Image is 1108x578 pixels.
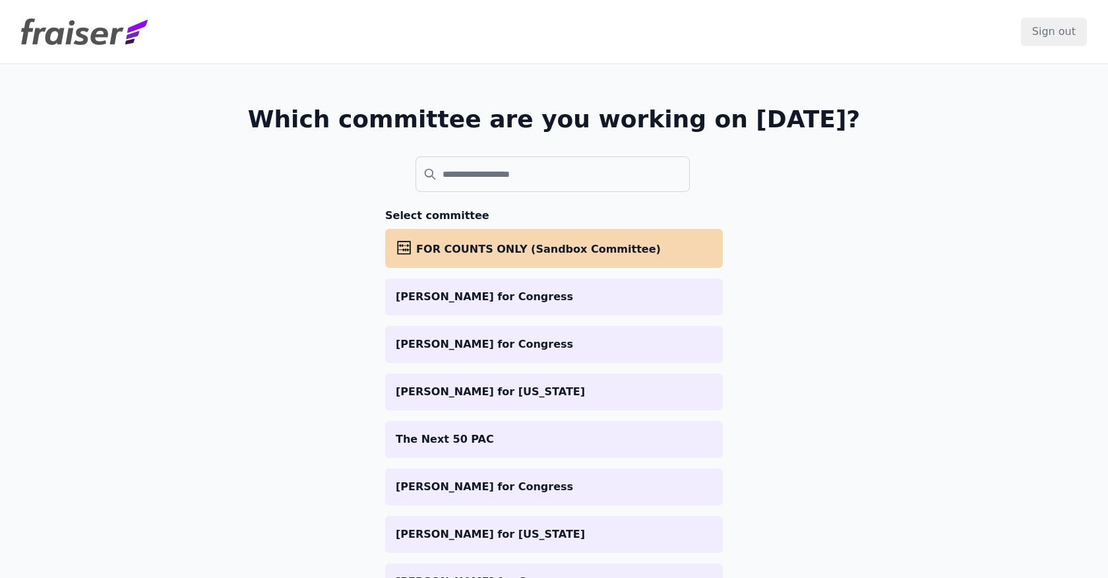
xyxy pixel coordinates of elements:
[1021,18,1087,46] input: Sign out
[385,229,723,268] a: FOR COUNTS ONLY (Sandbox Committee)
[396,337,712,352] p: [PERSON_NAME] for Congress
[396,432,712,447] p: The Next 50 PAC
[396,479,712,495] p: [PERSON_NAME] for Congress
[248,106,861,133] h1: Which committee are you working on [DATE]?
[385,208,723,224] h3: Select committee
[385,516,723,553] a: [PERSON_NAME] for [US_STATE]
[396,527,712,542] p: [PERSON_NAME] for [US_STATE]
[385,373,723,410] a: [PERSON_NAME] for [US_STATE]
[396,384,712,400] p: [PERSON_NAME] for [US_STATE]
[21,18,148,45] img: Fraiser Logo
[385,421,723,458] a: The Next 50 PAC
[385,468,723,505] a: [PERSON_NAME] for Congress
[385,278,723,315] a: [PERSON_NAME] for Congress
[396,289,712,305] p: [PERSON_NAME] for Congress
[416,243,661,255] span: FOR COUNTS ONLY (Sandbox Committee)
[385,326,723,363] a: [PERSON_NAME] for Congress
